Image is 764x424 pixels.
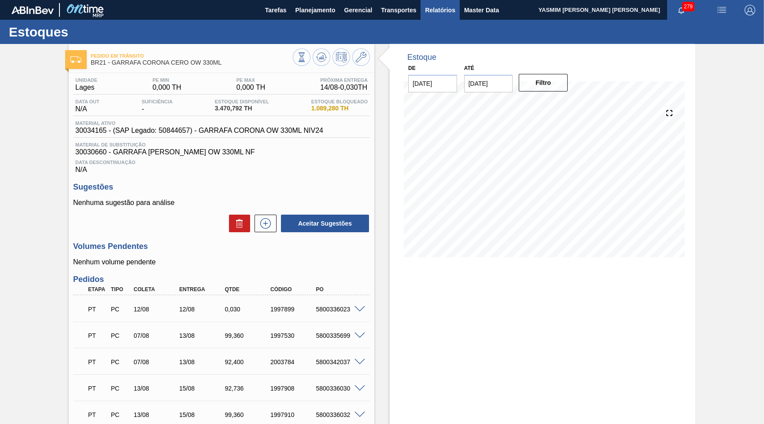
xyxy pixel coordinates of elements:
[314,306,365,313] div: 5800336023
[132,385,182,392] div: 13/08/2025
[519,74,568,91] button: Filtro
[75,148,368,156] span: 30030660 - GARRAFA [PERSON_NAME] OW 330ML NF
[381,5,416,15] span: Transportes
[91,59,293,66] span: BR21 - GARRAFA CORONA CERO OW 330ML
[73,156,370,174] div: N/A
[86,379,109,398] div: Pedido em Trânsito
[75,142,368,147] span: Material de Substituição
[314,411,365,418] div: 5800336032
[109,306,132,313] div: Pedido de Compra
[11,6,54,14] img: TNhmsLtSVTkK8tSr43FrP2fwEKptu5GPRR3wAAAABJRU5ErkJggg==
[268,411,319,418] div: 1997910
[177,306,228,313] div: 12/08/2025
[177,358,228,366] div: 13/08/2025
[9,27,165,37] h1: Estoques
[215,99,269,104] span: Estoque Disponível
[268,332,319,339] div: 1997530
[140,99,175,113] div: -
[109,286,132,292] div: Tipo
[75,99,100,104] span: Data out
[223,286,273,292] div: Qtde
[88,385,107,392] p: PT
[152,77,181,83] span: PE MIN
[314,332,365,339] div: 5800335699
[320,77,368,83] span: Próxima Entrega
[425,5,455,15] span: Relatórios
[268,385,319,392] div: 1997908
[277,214,370,233] div: Aceitar Sugestões
[73,242,370,251] h3: Volumes Pendentes
[88,332,107,339] p: PT
[314,286,365,292] div: PO
[75,127,323,135] span: 30034165 - (SAP Legado: 50844657) - GARRAFA CORONA OW 330ML NIV24
[408,75,457,92] input: dd/mm/yyyy
[223,385,273,392] div: 92,736
[268,286,319,292] div: Código
[88,306,107,313] p: PT
[223,411,273,418] div: 99,360
[73,199,370,207] p: Nenhuma sugestão para análise
[265,5,287,15] span: Tarefas
[268,306,319,313] div: 1997899
[152,84,181,91] span: 0,000 TH
[716,5,727,15] img: userActions
[88,411,107,418] p: PT
[86,300,109,319] div: Pedido em Trânsito
[407,53,436,62] div: Estoque
[225,215,250,232] div: Excluir Sugestões
[314,358,365,366] div: 5800342037
[215,105,269,112] span: 3.470,792 TH
[293,48,310,66] button: Visão Geral dos Estoques
[75,77,97,83] span: Unidade
[70,56,81,63] img: Ícone
[223,332,273,339] div: 99,360
[109,411,132,418] div: Pedido de Compra
[73,258,370,266] p: Nenhum volume pendente
[86,326,109,345] div: Pedido em Trânsito
[132,332,182,339] div: 07/08/2025
[75,121,323,126] span: Material ativo
[236,84,266,91] span: 0,000 TH
[667,4,695,16] button: Notificações
[73,275,370,284] h3: Pedidos
[408,65,416,71] label: De
[352,48,370,66] button: Ir ao Master Data / Geral
[464,5,499,15] span: Master Data
[464,65,474,71] label: Até
[177,332,228,339] div: 13/08/2025
[682,2,694,11] span: 279
[75,160,368,165] span: Data Descontinuação
[109,385,132,392] div: Pedido de Compra
[88,358,107,366] p: PT
[73,183,370,192] h3: Sugestões
[177,286,228,292] div: Entrega
[177,385,228,392] div: 15/08/2025
[142,99,173,104] span: Suficiência
[268,358,319,366] div: 2003784
[236,77,266,83] span: PE MAX
[344,5,373,15] span: Gerencial
[75,84,97,91] span: Lages
[250,215,277,232] div: Nova sugestão
[109,358,132,366] div: Pedido de Compra
[132,411,182,418] div: 13/08/2025
[295,5,335,15] span: Planejamento
[313,48,330,66] button: Atualizar Gráfico
[311,105,368,112] span: 1.089,280 TH
[281,215,369,232] button: Aceitar Sugestões
[320,84,368,91] span: 14/08 - 0,030 TH
[86,352,109,372] div: Pedido em Trânsito
[109,332,132,339] div: Pedido de Compra
[177,411,228,418] div: 15/08/2025
[73,99,102,113] div: N/A
[223,306,273,313] div: 0,030
[332,48,350,66] button: Programar Estoque
[745,5,755,15] img: Logout
[91,53,293,58] span: Pedido em Trânsito
[132,306,182,313] div: 12/08/2025
[223,358,273,366] div: 92,400
[132,358,182,366] div: 07/08/2025
[464,75,513,92] input: dd/mm/yyyy
[132,286,182,292] div: Coleta
[86,286,109,292] div: Etapa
